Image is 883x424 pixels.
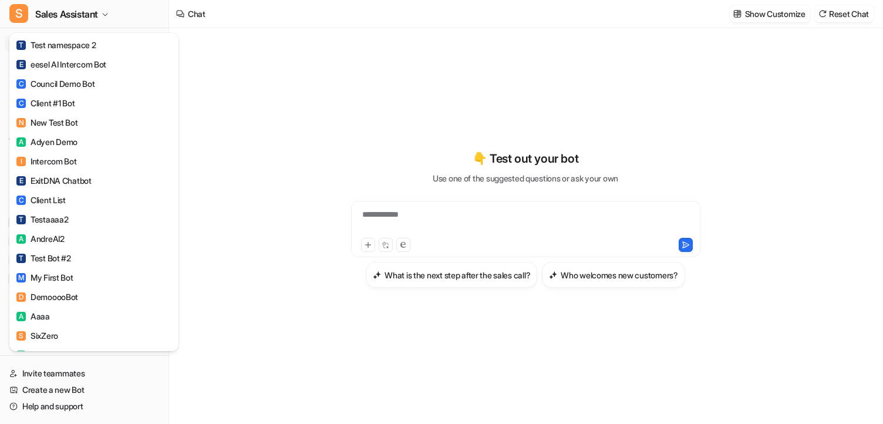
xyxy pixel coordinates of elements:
span: D [16,292,26,302]
div: My First Bot [16,271,73,284]
div: Testaaaa2 [16,213,68,226]
div: SSales Assistant [9,33,178,351]
span: E [16,176,26,186]
span: T [16,254,26,263]
span: S [16,331,26,341]
span: A [16,312,26,321]
div: New Test Bot [16,116,78,129]
div: AndreAI2 [16,233,65,245]
span: A [16,351,26,360]
span: Sales Assistant [35,6,98,22]
span: N [16,118,26,127]
div: Test namespace 2 [16,39,96,51]
div: ExitDNA Chatbot [16,174,92,187]
span: S [9,4,28,23]
div: Client #1 Bot [16,97,75,109]
span: E [16,60,26,69]
span: C [16,196,26,205]
span: M [16,273,26,282]
div: eesel AI Intercom Bot [16,58,106,70]
span: C [16,79,26,89]
div: SixZero [16,329,58,342]
div: [PERSON_NAME] [16,349,94,361]
div: DemooooBot [16,291,78,303]
span: A [16,234,26,244]
span: A [16,137,26,147]
span: T [16,41,26,50]
span: I [16,157,26,166]
div: Intercom Bot [16,155,77,167]
div: Aaaa [16,310,50,322]
div: Council Demo Bot [16,78,95,90]
span: T [16,215,26,224]
span: C [16,99,26,108]
div: Test Bot #2 [16,252,71,264]
div: Adyen Demo [16,136,77,148]
div: Client List [16,194,66,206]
